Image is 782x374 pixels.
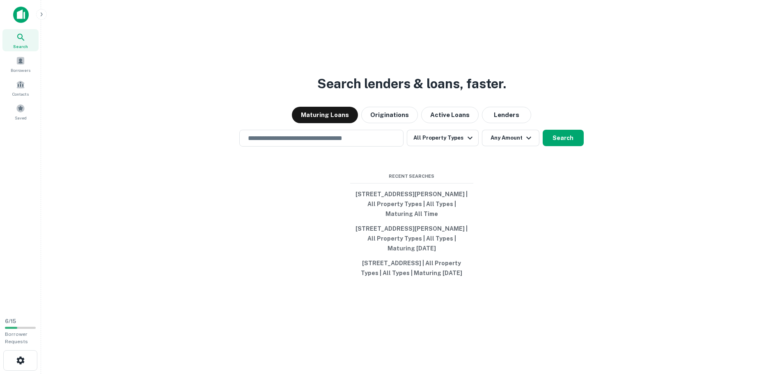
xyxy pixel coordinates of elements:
[13,43,28,50] span: Search
[543,130,584,146] button: Search
[11,67,30,73] span: Borrowers
[317,74,506,94] h3: Search lenders & loans, faster.
[2,29,39,51] a: Search
[361,107,418,123] button: Originations
[482,130,539,146] button: Any Amount
[482,107,531,123] button: Lenders
[407,130,478,146] button: All Property Types
[2,101,39,123] a: Saved
[350,187,473,221] button: [STREET_ADDRESS][PERSON_NAME] | All Property Types | All Types | Maturing All Time
[741,308,782,348] iframe: Chat Widget
[350,173,473,180] span: Recent Searches
[292,107,358,123] button: Maturing Loans
[421,107,479,123] button: Active Loans
[15,115,27,121] span: Saved
[350,256,473,280] button: [STREET_ADDRESS] | All Property Types | All Types | Maturing [DATE]
[5,318,16,324] span: 6 / 15
[13,7,29,23] img: capitalize-icon.png
[2,53,39,75] a: Borrowers
[2,77,39,99] a: Contacts
[5,331,28,344] span: Borrower Requests
[350,221,473,256] button: [STREET_ADDRESS][PERSON_NAME] | All Property Types | All Types | Maturing [DATE]
[12,91,29,97] span: Contacts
